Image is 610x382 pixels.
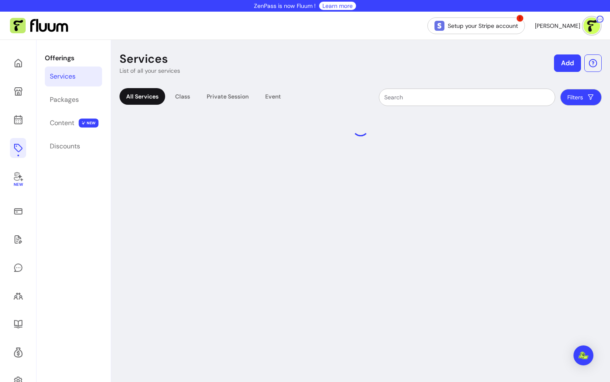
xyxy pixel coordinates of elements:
span: [PERSON_NAME] [535,22,580,30]
a: My Page [10,81,26,101]
div: Event [259,88,288,105]
button: Filters [560,89,602,106]
a: Refer & Earn [10,343,26,362]
span: New [13,182,22,187]
img: avatar [583,17,600,34]
p: Offerings [45,53,102,63]
a: Waivers [10,229,26,249]
a: Resources [10,314,26,334]
div: Discounts [50,141,80,151]
div: Open Intercom Messenger [573,345,593,365]
span: NEW [79,118,99,128]
div: Packages [50,95,79,105]
span: ! [516,14,524,22]
a: Content NEW [45,113,102,133]
div: Services [50,71,76,81]
img: Fluum Logo [10,18,68,34]
button: avatar[PERSON_NAME] [535,17,600,34]
a: Services [45,67,102,86]
input: Search [384,93,550,101]
a: Discounts [45,136,102,156]
a: Packages [45,90,102,110]
a: New [10,166,26,193]
a: Calendar [10,110,26,130]
div: Loading [352,120,369,136]
button: Add [554,54,581,72]
div: Class [168,88,197,105]
div: All Services [120,88,165,105]
p: Services [120,52,168,67]
img: Stripe Icon [434,21,444,31]
a: Home [10,53,26,73]
a: Learn more [322,2,353,10]
a: My Messages [10,258,26,278]
div: Private Session [200,88,255,105]
a: Clients [10,286,26,306]
div: Content [50,118,74,128]
a: Offerings [10,138,26,158]
p: ZenPass is now Fluum ! [254,2,316,10]
p: List of all your services [120,67,180,75]
a: Sales [10,201,26,221]
a: Setup your Stripe account [427,17,525,34]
